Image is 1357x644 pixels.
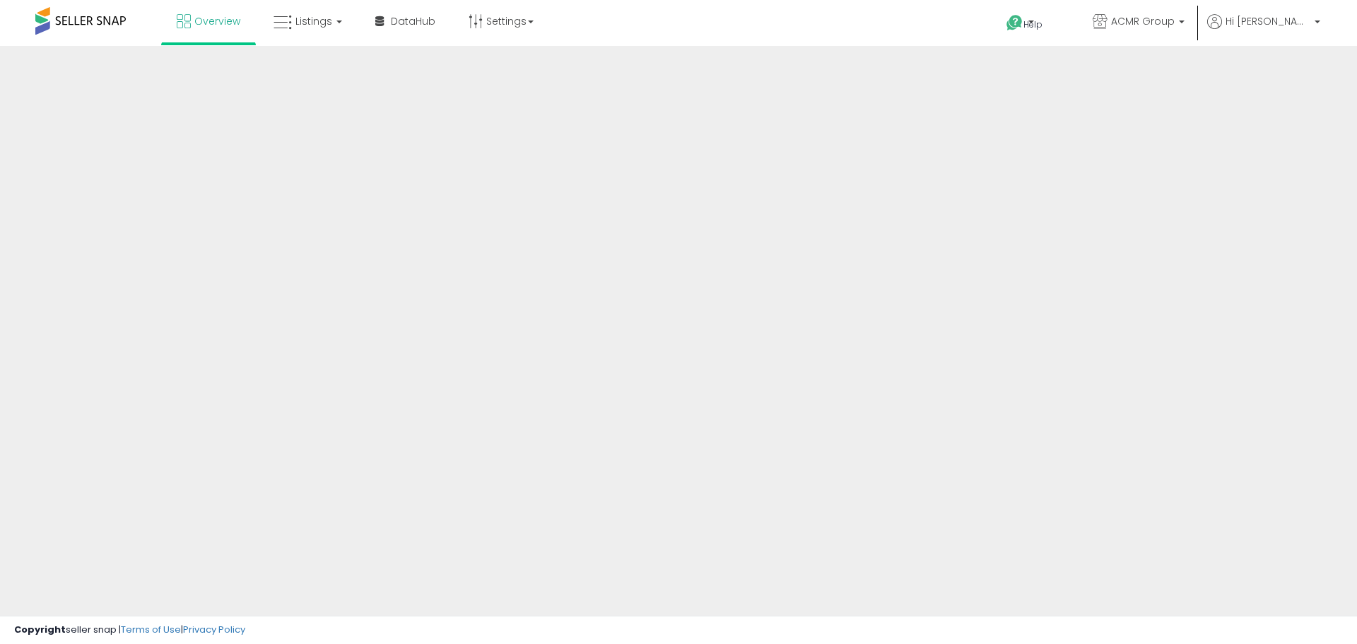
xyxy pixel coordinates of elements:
a: Hi [PERSON_NAME] [1207,14,1320,46]
a: Terms of Use [121,623,181,636]
span: DataHub [391,14,435,28]
strong: Copyright [14,623,66,636]
span: Overview [194,14,240,28]
span: Help [1023,18,1042,30]
a: Help [995,4,1070,46]
span: ACMR Group [1111,14,1175,28]
a: Privacy Policy [183,623,245,636]
div: seller snap | | [14,623,245,637]
span: Hi [PERSON_NAME] [1226,14,1310,28]
span: Listings [295,14,332,28]
i: Get Help [1006,14,1023,32]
